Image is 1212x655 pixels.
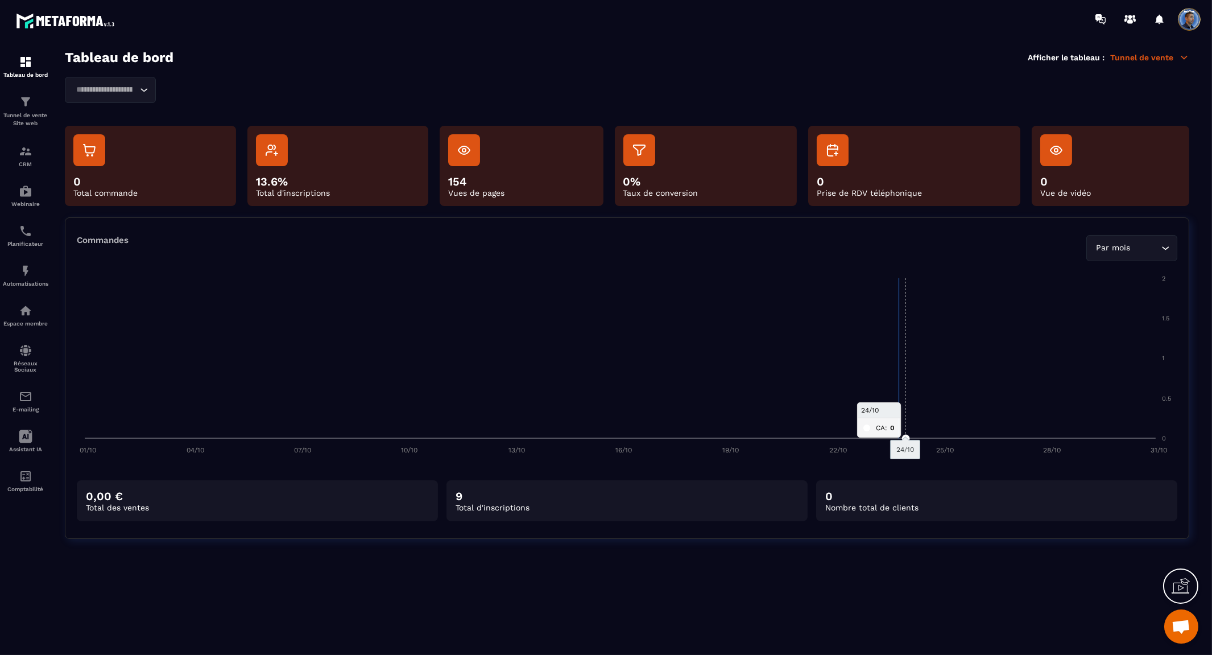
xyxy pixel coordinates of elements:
[3,335,48,381] a: social-networksocial-networkRéseaux Sociaux
[19,390,32,403] img: email
[86,489,429,503] p: 0,00 €
[3,136,48,176] a: formationformationCRM
[817,175,1012,188] p: 0
[1162,355,1164,362] tspan: 1
[3,47,48,86] a: formationformationTableau de bord
[3,320,48,327] p: Espace membre
[265,143,279,157] img: db-user.d177a54b.svg
[3,112,48,127] p: Tunnel de vente Site web
[401,446,417,454] tspan: 10/10
[3,381,48,421] a: emailemailE-mailing
[722,446,739,454] tspan: 19/10
[16,10,118,31] img: logo
[19,224,32,238] img: scheduler
[825,489,1168,503] p: 0
[256,175,420,188] p: 13.6%
[3,281,48,287] p: Automatisations
[3,176,48,216] a: automationsautomationsWebinaire
[1049,143,1063,157] img: db-eye.1a0ccf2b.svg
[3,295,48,335] a: automationsautomationsEspace membre
[1040,188,1181,197] p: Vue de vidéo
[456,503,799,512] p: Total d'inscriptions
[448,175,594,188] p: 154
[294,446,311,454] tspan: 07/10
[3,256,48,295] a: automationsautomationsAutomatisations
[508,446,525,454] tspan: 13/10
[3,446,48,452] p: Assistant IA
[19,264,32,278] img: automations
[256,188,420,197] p: Total d'inscriptions
[3,360,48,373] p: Réseaux Sociaux
[632,143,646,157] img: db-filter.9e20f05b.svg
[77,235,129,261] p: Commandes
[19,55,32,69] img: formation
[825,503,1168,512] p: Nombre total de clients
[82,143,96,157] img: db-cart.41e34afe.svg
[19,469,32,483] img: accountant
[1133,242,1159,254] input: Search for option
[3,406,48,413] p: E-mailing
[3,461,48,501] a: accountantaccountantComptabilité
[65,50,173,65] h3: Tableau de bord
[19,184,32,198] img: automations
[623,175,788,188] p: 0%
[1094,242,1133,254] span: Par mois
[1162,315,1169,322] tspan: 1.5
[73,175,227,188] p: 0
[73,188,227,197] p: Total commande
[829,446,847,454] tspan: 22/10
[187,446,204,454] tspan: 04/10
[3,486,48,492] p: Comptabilité
[3,216,48,256] a: schedulerschedulerPlanificateur
[1110,52,1189,63] p: Tunnel de vente
[623,188,788,197] p: Taux de conversion
[3,241,48,247] p: Planificateur
[1086,235,1177,261] div: Search for option
[3,161,48,167] p: CRM
[19,344,32,357] img: social-network
[65,77,156,103] div: Search for option
[826,143,839,157] img: db-calendar.a623f1f9.svg
[936,446,954,454] tspan: 25/10
[3,72,48,78] p: Tableau de bord
[1028,53,1105,62] p: Afficher le tableau :
[19,145,32,158] img: formation
[817,188,1012,197] p: Prise de RDV téléphonique
[3,201,48,207] p: Webinaire
[1164,609,1198,644] div: Ouvrir le chat
[615,446,632,454] tspan: 16/10
[1162,395,1171,402] tspan: 0.5
[448,188,594,197] p: Vues de pages
[1040,175,1181,188] p: 0
[1162,275,1165,282] tspan: 2
[456,489,799,503] p: 9
[86,503,429,512] p: Total des ventes
[457,143,471,157] img: db-eye.1a0ccf2b.svg
[3,86,48,136] a: formationformationTunnel de vente Site web
[19,95,32,109] img: formation
[1043,446,1061,454] tspan: 28/10
[3,421,48,461] a: Assistant IA
[19,304,32,318] img: automations
[80,446,97,454] tspan: 01/10
[1162,435,1166,442] tspan: 0
[1151,446,1168,454] tspan: 31/10
[72,84,137,96] input: Search for option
